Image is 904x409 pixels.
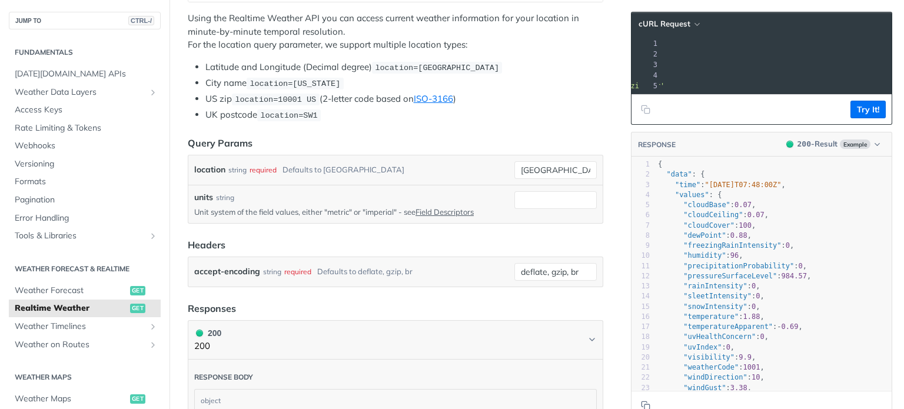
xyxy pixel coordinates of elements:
[632,322,650,332] div: 17
[194,327,597,353] button: 200 200200
[15,321,145,332] span: Weather Timelines
[780,138,886,150] button: 200200-ResultExample
[15,87,145,98] span: Weather Data Layers
[235,95,316,104] span: location=10001 US
[782,272,807,280] span: 984.57
[658,170,705,178] span: : {
[250,161,277,178] div: required
[196,330,203,337] span: 200
[15,212,158,224] span: Error Handling
[639,49,659,59] div: 2
[9,264,161,274] h2: Weather Forecast & realtime
[658,312,765,321] span: : ,
[658,384,752,392] span: : ,
[786,141,793,148] span: 200
[683,262,794,270] span: "precipitationProbability"
[726,343,730,351] span: 0
[658,363,765,371] span: : ,
[15,285,127,297] span: Weather Forecast
[632,281,650,291] div: 13
[130,286,145,295] span: get
[658,292,765,300] span: : ,
[637,139,676,151] button: RESPONSE
[632,210,650,220] div: 6
[205,77,603,90] li: City name
[632,261,650,271] div: 11
[786,241,790,250] span: 0
[375,64,499,72] span: location=[GEOGRAPHIC_DATA]
[658,181,786,189] span: : ,
[194,161,225,178] label: location
[683,343,722,351] span: "uvIndex"
[705,181,782,189] span: "[DATE]T07:48:00Z"
[15,140,158,152] span: Webhooks
[666,170,692,178] span: "data"
[777,322,781,331] span: -
[15,122,158,134] span: Rate Limiting & Tokens
[188,12,603,52] p: Using the Realtime Weather API you can access current weather information for your location in mi...
[658,343,734,351] span: : ,
[632,271,650,281] div: 12
[683,322,773,331] span: "temperatureApparent"
[632,251,650,261] div: 10
[317,263,413,280] div: Defaults to deflate, gzip, br
[148,322,158,331] button: Show subpages for Weather Timelines
[9,336,161,354] a: Weather on RoutesShow subpages for Weather on Routes
[15,158,158,170] span: Versioning
[194,327,221,340] div: 200
[683,241,781,250] span: "freezingRainIntensity"
[632,241,650,251] div: 9
[632,353,650,363] div: 20
[9,47,161,58] h2: Fundamentals
[658,262,807,270] span: : ,
[730,231,747,240] span: 0.88
[683,272,777,280] span: "pressureSurfaceLevel"
[15,393,127,405] span: Weather Maps
[194,263,260,280] label: accept-encoding
[9,318,161,335] a: Weather TimelinesShow subpages for Weather Timelines
[658,201,756,209] span: : ,
[188,238,225,252] div: Headers
[632,302,650,312] div: 15
[683,251,726,260] span: "humidity"
[632,312,650,322] div: 16
[9,227,161,245] a: Tools & LibrariesShow subpages for Tools & Libraries
[228,161,247,178] div: string
[683,373,747,381] span: "windDirection"
[632,343,650,353] div: 19
[734,201,752,209] span: 0.07
[250,79,340,88] span: location=[US_STATE]
[797,139,811,148] span: 200
[747,211,765,219] span: 0.07
[205,92,603,106] li: US zip (2-letter code based on )
[9,84,161,101] a: Weather Data LayersShow subpages for Weather Data Layers
[683,353,734,361] span: "visibility"
[634,18,703,30] button: cURL Request
[148,88,158,97] button: Show subpages for Weather Data Layers
[632,373,650,383] div: 22
[260,111,317,120] span: location=SW1
[658,241,794,250] span: : ,
[730,251,739,260] span: 96
[632,383,650,393] div: 23
[752,302,756,311] span: 0
[9,390,161,408] a: Weather Mapsget
[15,176,158,188] span: Formats
[194,340,221,353] p: 200
[752,373,760,381] span: 10
[416,207,474,217] a: Field Descriptors
[15,230,145,242] span: Tools & Libraries
[683,332,756,341] span: "uvHealthConcern"
[637,101,654,118] button: Copy to clipboard
[760,332,764,341] span: 0
[128,16,154,25] span: CTRL-/
[632,363,650,373] div: 21
[632,190,650,200] div: 4
[658,353,756,361] span: : ,
[639,70,659,81] div: 4
[9,137,161,155] a: Webhooks
[683,292,752,300] span: "sleetIntensity"
[632,180,650,190] div: 3
[683,211,743,219] span: "cloudCeiling"
[15,302,127,314] span: Realtime Weather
